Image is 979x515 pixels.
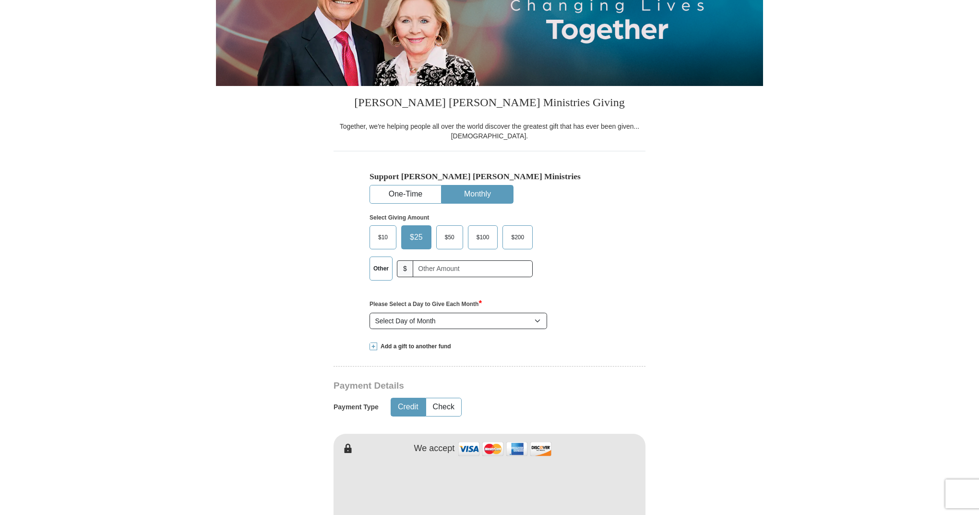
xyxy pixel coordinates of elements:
input: Other Amount [413,260,533,277]
img: credit cards accepted [457,439,553,459]
div: Together, we're helping people all over the world discover the greatest gift that has ever been g... [334,122,645,141]
h4: We accept [414,443,455,454]
span: $50 [440,230,459,245]
h3: Payment Details [334,380,578,392]
span: $25 [405,230,428,245]
strong: Please Select a Day to Give Each Month [370,301,482,307]
h5: Support [PERSON_NAME] [PERSON_NAME] Ministries [370,172,609,182]
label: Other [370,257,392,280]
button: One-Time [370,185,441,203]
span: $200 [506,230,529,245]
span: $ [397,260,413,277]
span: $10 [373,230,393,245]
button: Monthly [442,185,513,203]
h3: [PERSON_NAME] [PERSON_NAME] Ministries Giving [334,86,645,122]
strong: Select Giving Amount [370,214,429,221]
span: Add a gift to another fund [377,343,451,351]
h5: Payment Type [334,403,379,411]
button: Check [426,398,461,416]
span: $100 [472,230,494,245]
button: Credit [391,398,425,416]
